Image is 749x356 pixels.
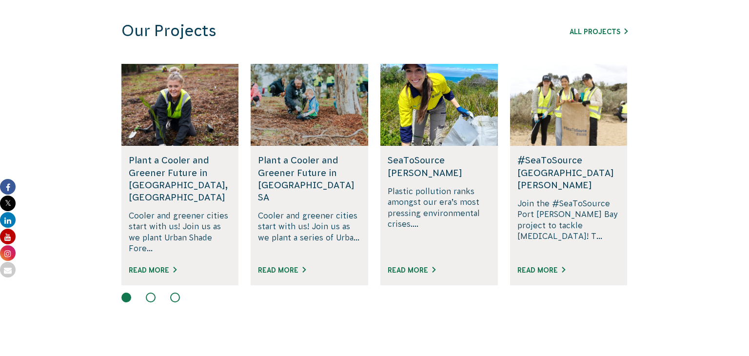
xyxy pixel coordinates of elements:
[517,266,565,274] a: Read More
[570,28,628,36] a: All Projects
[388,266,435,274] a: Read More
[258,266,306,274] a: Read More
[258,210,361,254] p: Cooler and greener cities start with us! Join us as we plant a series of Urba...
[121,21,496,40] h3: Our Projects
[388,186,491,254] p: Plastic pollution ranks amongst our era’s most pressing environmental crises....
[129,266,177,274] a: Read More
[129,210,232,254] p: Cooler and greener cities start with us! Join us as we plant Urban Shade Fore...
[517,154,620,191] h5: #SeaToSource [GEOGRAPHIC_DATA][PERSON_NAME]
[129,154,232,203] h5: Plant a Cooler and Greener Future in [GEOGRAPHIC_DATA], [GEOGRAPHIC_DATA]
[258,154,361,203] h5: Plant a Cooler and Greener Future in [GEOGRAPHIC_DATA] SA
[388,154,491,178] h5: SeaToSource [PERSON_NAME]
[517,198,620,254] p: Join the #SeaToSource Port [PERSON_NAME] Bay project to tackle [MEDICAL_DATA]! T...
